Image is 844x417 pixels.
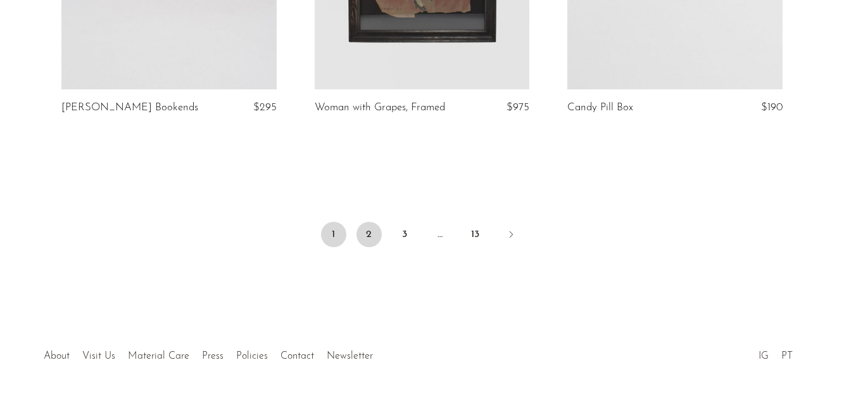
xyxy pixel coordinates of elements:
span: 1 [321,222,346,247]
a: 3 [392,222,417,247]
a: Candy Pill Box [567,102,633,113]
a: Next [498,222,524,250]
span: … [427,222,453,247]
a: 2 [356,222,382,247]
span: $295 [253,102,277,113]
a: PT [781,351,793,361]
a: Woman with Grapes, Framed [315,102,445,113]
a: Policies [236,351,268,361]
span: $975 [507,102,529,113]
ul: Quick links [37,341,379,365]
a: Material Care [128,351,189,361]
a: Visit Us [82,351,115,361]
a: [PERSON_NAME] Bookends [61,102,198,113]
a: Contact [280,351,314,361]
a: About [44,351,70,361]
a: Press [202,351,224,361]
a: IG [759,351,769,361]
ul: Social Medias [752,341,799,365]
a: 13 [463,222,488,247]
span: $190 [761,102,783,113]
